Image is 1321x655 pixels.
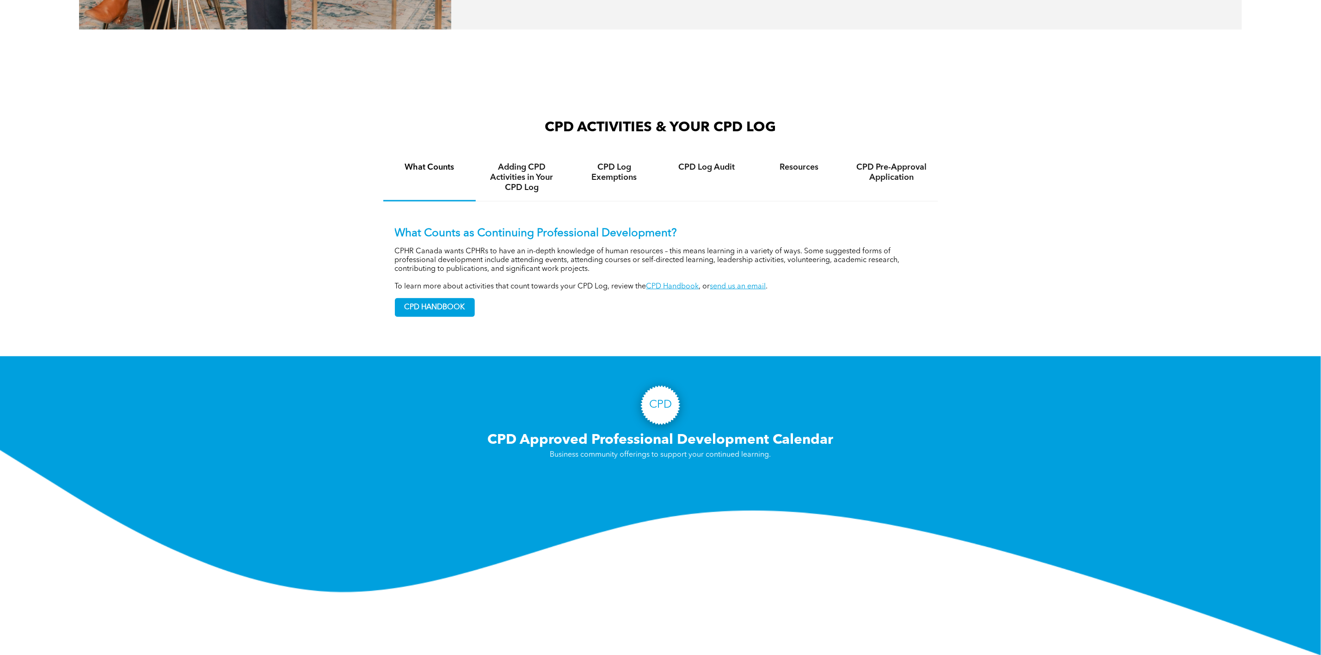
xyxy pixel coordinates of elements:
span: CPD Approved Professional Development Calendar [488,433,834,447]
a: send us an email [710,283,766,290]
h4: CPD Pre-Approval Application [854,162,930,183]
a: CPD Handbook [646,283,699,290]
h4: CPD Log Exemptions [577,162,652,183]
a: CPD HANDBOOK [395,298,475,317]
span: CPD ACTIVITIES & YOUR CPD LOG [545,121,776,135]
h4: Adding CPD Activities in Your CPD Log [484,162,560,193]
h4: What Counts [392,162,467,172]
h3: CPD [649,398,672,412]
h4: Resources [762,162,837,172]
h4: CPD Log Audit [669,162,745,172]
p: To learn more about activities that count towards your CPD Log, review the , or . [395,282,927,291]
span: CPD HANDBOOK [395,299,474,317]
p: CPHR Canada wants CPHRs to have an in-depth knowledge of human resources – this means learning in... [395,247,927,274]
p: What Counts as Continuing Professional Development? [395,227,927,240]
